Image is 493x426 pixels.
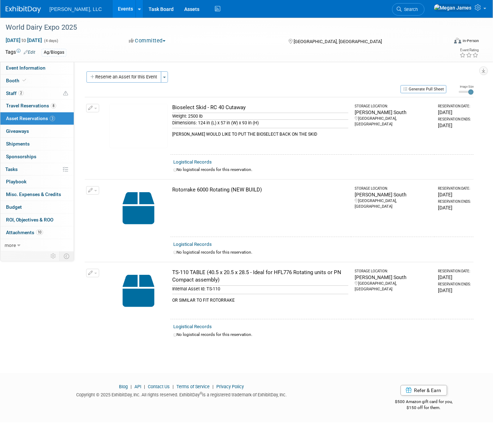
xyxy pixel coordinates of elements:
a: Staff2 [0,87,74,100]
span: Attachments [6,230,43,235]
div: [PERSON_NAME] South [355,109,432,116]
div: Storage Location: [355,104,432,109]
a: Logistical Records [173,242,212,247]
div: Dimensions: 124 in (L) x 57 in (W) x 93 in (H) [172,119,348,126]
span: more [5,242,16,248]
button: Generate Pull Sheet [401,85,446,93]
span: [DATE] [DATE] [5,37,42,43]
a: Misc. Expenses & Credits [0,188,74,201]
span: 3 [50,116,55,121]
div: Copyright © 2025 ExhibitDay, Inc. All rights reserved. ExhibitDay is a registered trademark of Ex... [5,390,358,398]
div: Event Rating [459,48,479,52]
button: Committed [126,37,168,45]
span: Tasks [5,166,18,172]
td: Toggle Event Tabs [60,252,74,261]
a: Blog [119,384,128,389]
span: [GEOGRAPHIC_DATA], [GEOGRAPHIC_DATA] [294,39,382,44]
a: Playbook [0,176,74,188]
a: Terms of Service [177,384,210,389]
a: Budget [0,201,74,213]
div: World Dairy Expo 2025 [3,21,439,34]
div: No logistical records for this reservation. [173,332,471,338]
div: In-Person [462,38,479,43]
span: Staff [6,90,24,96]
span: Misc. Expenses & Credits [6,191,61,197]
div: OR SIMILAR TO FIT ROTORRAKE [172,294,348,303]
div: Bioselect Skid - RC 40 Cutaway [172,104,348,111]
span: [PERSON_NAME], LLC [49,6,102,12]
span: Event Information [6,65,46,71]
div: $150 off for them. [368,405,479,411]
a: Logistical Records [173,159,212,165]
span: Booth [6,78,28,83]
div: [PERSON_NAME] South [355,274,432,281]
div: Reservation Date: [438,104,471,109]
a: Shipments [0,138,74,150]
div: [GEOGRAPHIC_DATA], [GEOGRAPHIC_DATA] [355,198,432,209]
a: Privacy Policy [217,384,244,389]
a: Attachments10 [0,226,74,239]
td: Personalize Event Tab Strip [47,252,60,261]
a: Edit [24,50,35,55]
div: Reservation Ends: [438,117,471,122]
span: Travel Reservations [6,103,56,108]
span: Asset Reservations [6,116,55,121]
a: ROI, Objectives & ROO [0,214,74,226]
img: Capital-Asset-Icon-2.png [109,269,168,313]
div: Rotorrake 6000 Rotating (NEW BUILD) [172,186,348,194]
a: Refer & Earn [401,385,447,396]
div: No logistical records for this reservation. [173,167,471,173]
div: $500 Amazon gift card for you, [368,394,479,410]
div: [DATE] [438,287,471,294]
a: API [135,384,142,389]
sup: ® [200,391,203,395]
span: | [129,384,134,389]
div: [PERSON_NAME] WOULD LIKE TO PUT THE BIOSELECT BACK ON THE SKID [172,128,348,137]
span: Search [402,7,418,12]
span: ROI, Objectives & ROO [6,217,53,223]
span: to [20,37,27,43]
div: Event Format [409,37,479,47]
span: | [211,384,216,389]
a: Tasks [0,163,74,176]
div: [GEOGRAPHIC_DATA], [GEOGRAPHIC_DATA] [355,116,432,127]
div: Storage Location: [355,269,432,274]
i: Booth reservation complete [23,78,26,82]
img: Capital-Asset-Icon-2.png [109,186,168,230]
div: Ag/Biogas [42,49,66,56]
div: Storage Location: [355,186,432,191]
div: No logistical records for this reservation. [173,249,471,255]
a: Giveaways [0,125,74,137]
div: [DATE] [438,109,471,116]
a: more [0,239,74,252]
a: Logistical Records [173,324,212,329]
span: 2 [18,90,24,96]
span: | [171,384,176,389]
a: Search [392,3,425,16]
img: ExhibitDay [6,6,41,13]
a: Booth [0,75,74,87]
div: [DATE] [438,122,471,129]
div: Reservation Ends: [438,282,471,287]
span: 10 [36,230,43,235]
div: Reservation Ends: [438,199,471,204]
span: Budget [6,204,22,210]
span: Shipments [6,141,30,147]
td: Tags [5,48,35,57]
div: [GEOGRAPHIC_DATA], [GEOGRAPHIC_DATA] [355,281,432,292]
span: Potential Scheduling Conflict -- at least one attendee is tagged in another overlapping event. [63,90,68,97]
img: Format-Inperson.png [454,38,461,43]
img: View Images [109,104,168,148]
span: | [143,384,147,389]
span: Giveaways [6,128,29,134]
span: (4 days) [43,39,58,43]
span: 8 [51,103,56,108]
div: Internal Asset Id: TS-110 [172,285,348,292]
div: Weight: 2500 lb [172,113,348,119]
a: Event Information [0,62,74,74]
div: [DATE] [438,191,471,198]
div: [PERSON_NAME] South [355,191,432,198]
div: Reservation Date: [438,269,471,274]
div: [DATE] [438,274,471,281]
div: Reservation Date: [438,186,471,191]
